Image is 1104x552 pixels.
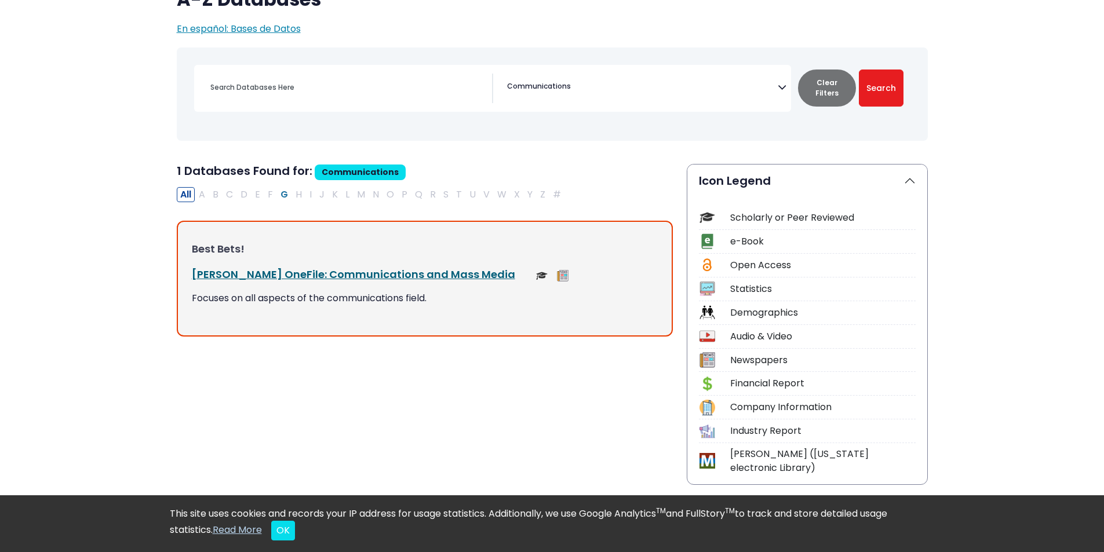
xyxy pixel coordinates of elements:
[699,210,715,225] img: Icon Scholarly or Peer Reviewed
[699,352,715,368] img: Icon Newspapers
[699,233,715,249] img: Icon e-Book
[536,270,548,282] img: Scholarly or Peer Reviewed
[730,330,916,343] div: Audio & Video
[730,400,916,414] div: Company Information
[699,305,715,320] img: Icon Demographics
[177,163,312,179] span: 1 Databases Found for:
[573,83,578,93] textarea: Search
[730,353,916,367] div: Newspapers
[798,70,856,107] button: Clear Filters
[699,423,715,439] img: Icon Industry Report
[277,187,292,202] button: Filter Results G
[699,328,715,344] img: Icon Audio & Video
[170,507,935,540] div: This site uses cookies and records your IP address for usage statistics. Additionally, we use Goo...
[315,164,406,180] span: Communications
[730,306,916,320] div: Demographics
[730,258,916,272] div: Open Access
[177,47,928,141] nav: Search filters
[203,79,492,96] input: Search database by title or keyword
[271,521,295,540] button: Close
[730,447,916,475] div: [PERSON_NAME] ([US_STATE] electronic Library)
[192,291,658,305] p: Focuses on all aspects of the communications field.
[859,70,903,107] button: Submit for Search Results
[213,523,262,536] a: Read More
[192,243,658,255] h3: Best Bets!
[177,187,566,200] div: Alpha-list to filter by first letter of database name
[700,257,715,273] img: Icon Open Access
[177,187,195,202] button: All
[699,453,715,469] img: Icon MeL (Michigan electronic Library)
[730,424,916,438] div: Industry Report
[502,81,571,92] li: Communications
[687,164,927,197] button: Icon Legend
[557,270,569,282] img: Newspapers
[656,506,666,516] sup: TM
[699,376,715,392] img: Icon Financial Report
[699,281,715,297] img: Icon Statistics
[730,376,916,390] div: Financial Report
[192,267,515,282] a: [PERSON_NAME] OneFile: Communications and Mass Media
[507,81,571,92] span: Communications
[730,235,916,248] div: e-Book
[699,400,715,415] img: Icon Company Information
[177,22,301,35] a: En español: Bases de Datos
[725,506,735,516] sup: TM
[730,282,916,296] div: Statistics
[730,211,916,225] div: Scholarly or Peer Reviewed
